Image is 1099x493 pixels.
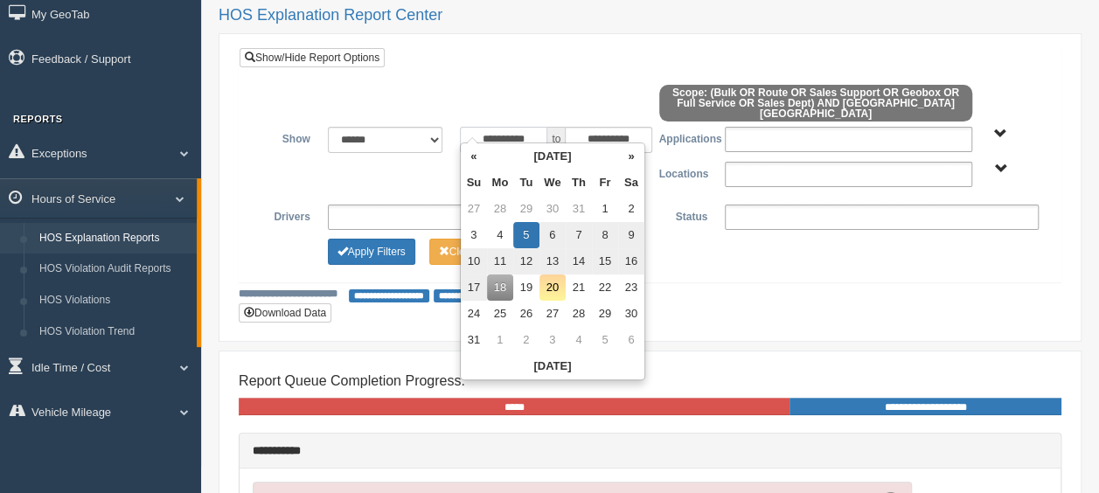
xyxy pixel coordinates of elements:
td: 23 [618,274,644,301]
td: 30 [618,301,644,327]
label: Show [253,127,319,148]
a: HOS Violation Audit Reports [31,253,197,285]
span: to [547,127,565,153]
td: 14 [566,248,592,274]
a: Show/Hide Report Options [240,48,385,67]
td: 24 [461,301,487,327]
a: HOS Explanation Reports [31,223,197,254]
td: 15 [592,248,618,274]
td: 31 [566,196,592,222]
label: Locations [650,162,717,183]
th: [DATE] [461,353,644,379]
td: 17 [461,274,487,301]
th: « [461,143,487,170]
td: 27 [461,196,487,222]
button: Change Filter Options [429,239,516,265]
th: Su [461,170,487,196]
td: 25 [487,301,513,327]
th: [DATE] [487,143,618,170]
h4: Report Queue Completion Progress: [239,373,1061,389]
h2: HOS Explanation Report Center [219,7,1082,24]
td: 26 [513,301,539,327]
td: 27 [539,301,566,327]
td: 29 [513,196,539,222]
td: 22 [592,274,618,301]
td: 5 [513,222,539,248]
td: 2 [618,196,644,222]
label: Drivers [253,205,319,226]
td: 18 [487,274,513,301]
td: 21 [566,274,592,301]
label: Status [650,205,716,226]
td: 29 [592,301,618,327]
th: » [618,143,644,170]
td: 9 [618,222,644,248]
a: HOS Violations [31,285,197,316]
td: 1 [592,196,618,222]
td: 20 [539,274,566,301]
td: 4 [566,327,592,353]
td: 8 [592,222,618,248]
td: 11 [487,248,513,274]
td: 3 [461,222,487,248]
td: 4 [487,222,513,248]
td: 6 [618,327,644,353]
th: Tu [513,170,539,196]
th: We [539,170,566,196]
td: 1 [487,327,513,353]
td: 5 [592,327,618,353]
td: 7 [566,222,592,248]
td: 2 [513,327,539,353]
th: Fr [592,170,618,196]
td: 12 [513,248,539,274]
a: HOS Violation Trend [31,316,197,348]
td: 28 [566,301,592,327]
td: 31 [461,327,487,353]
th: Sa [618,170,644,196]
button: Change Filter Options [328,239,415,265]
td: 30 [539,196,566,222]
span: Scope: (Bulk OR Route OR Sales Support OR Geobox OR Full Service OR Sales Dept) AND [GEOGRAPHIC_D... [659,85,973,122]
label: Applications [650,127,716,148]
td: 28 [487,196,513,222]
button: Download Data [239,303,331,323]
td: 6 [539,222,566,248]
td: 10 [461,248,487,274]
td: 19 [513,274,539,301]
td: 13 [539,248,566,274]
td: 3 [539,327,566,353]
th: Mo [487,170,513,196]
th: Th [566,170,592,196]
td: 16 [618,248,644,274]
